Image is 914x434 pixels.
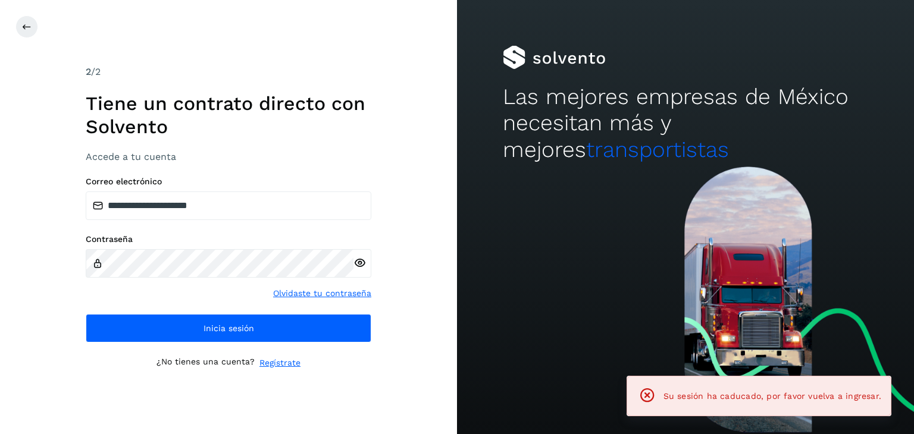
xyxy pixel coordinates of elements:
h3: Accede a tu cuenta [86,151,371,162]
h1: Tiene un contrato directo con Solvento [86,92,371,138]
a: Regístrate [259,357,301,369]
a: Olvidaste tu contraseña [273,287,371,300]
span: 2 [86,66,91,77]
span: Inicia sesión [204,324,254,332]
label: Correo electrónico [86,177,371,187]
h2: Las mejores empresas de México necesitan más y mejores [503,84,868,163]
p: ¿No tienes una cuenta? [156,357,255,369]
span: transportistas [586,137,729,162]
label: Contraseña [86,234,371,244]
span: Su sesión ha caducado, por favor vuelva a ingresar. [663,391,881,401]
div: /2 [86,65,371,79]
button: Inicia sesión [86,314,371,342]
